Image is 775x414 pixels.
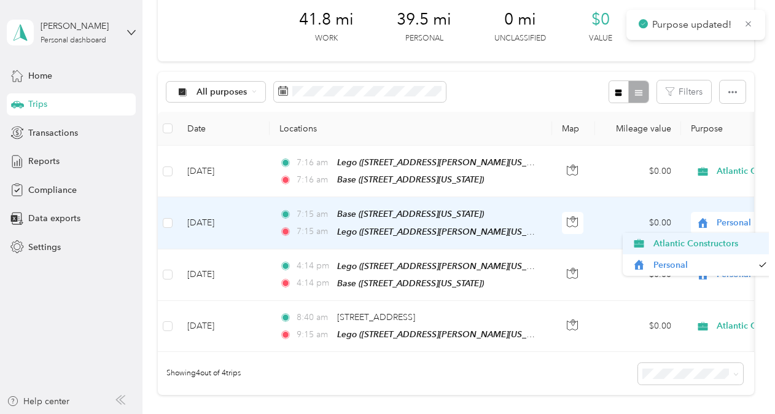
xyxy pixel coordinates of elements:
[657,80,711,103] button: Filters
[595,301,681,352] td: $0.00
[494,33,546,44] p: Unclassified
[297,328,332,342] span: 9:15 am
[337,278,484,288] span: Base ([STREET_ADDRESS][US_STATE])
[28,212,80,225] span: Data exports
[297,276,332,290] span: 4:14 pm
[177,197,270,249] td: [DATE]
[315,33,338,44] p: Work
[177,301,270,352] td: [DATE]
[28,155,60,168] span: Reports
[337,209,484,219] span: Base ([STREET_ADDRESS][US_STATE])
[158,368,241,379] span: Showing 4 out of 4 trips
[28,69,52,82] span: Home
[177,146,270,197] td: [DATE]
[41,20,117,33] div: [PERSON_NAME]
[595,146,681,197] td: $0.00
[337,227,554,237] span: Lego ([STREET_ADDRESS][PERSON_NAME][US_STATE])
[706,345,775,414] iframe: Everlance-gr Chat Button Frame
[28,98,47,111] span: Trips
[297,208,332,221] span: 7:15 am
[297,259,332,273] span: 4:14 pm
[28,184,77,197] span: Compliance
[297,311,332,324] span: 8:40 am
[595,249,681,301] td: $0.00
[337,312,415,322] span: [STREET_ADDRESS]
[504,10,536,29] span: 0 mi
[299,10,354,29] span: 41.8 mi
[552,112,595,146] th: Map
[297,156,332,170] span: 7:16 am
[7,395,69,408] button: Help center
[270,112,552,146] th: Locations
[297,173,332,187] span: 7:16 am
[28,127,78,139] span: Transactions
[653,237,767,250] span: Atlantic Constructors
[595,197,681,249] td: $0.00
[28,241,61,254] span: Settings
[653,259,753,271] span: Personal
[591,10,610,29] span: $0
[337,261,554,271] span: Lego ([STREET_ADDRESS][PERSON_NAME][US_STATE])
[177,249,270,301] td: [DATE]
[297,225,332,238] span: 7:15 am
[595,112,681,146] th: Mileage value
[337,157,554,168] span: Lego ([STREET_ADDRESS][PERSON_NAME][US_STATE])
[337,174,484,184] span: Base ([STREET_ADDRESS][US_STATE])
[41,37,106,44] div: Personal dashboard
[405,33,443,44] p: Personal
[197,88,247,96] span: All purposes
[177,112,270,146] th: Date
[652,17,734,33] p: Purpose updated!
[589,33,612,44] p: Value
[337,329,554,340] span: Lego ([STREET_ADDRESS][PERSON_NAME][US_STATE])
[397,10,451,29] span: 39.5 mi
